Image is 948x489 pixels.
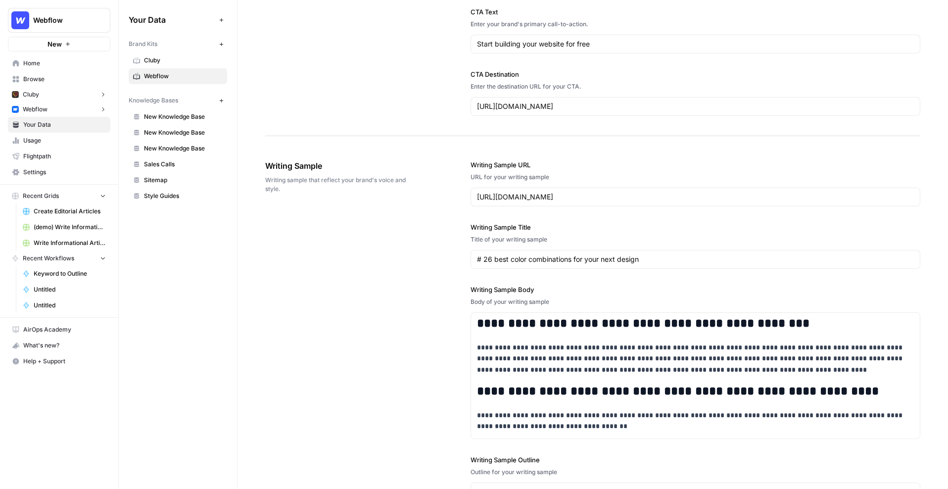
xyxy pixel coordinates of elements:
button: Help + Support [8,353,110,369]
span: Untitled [34,285,106,294]
span: Webflow [144,72,223,81]
a: (demo) Write Informational Article [18,219,110,235]
label: Writing Sample Body [471,285,920,294]
a: Untitled [18,282,110,297]
span: Your Data [23,120,106,129]
span: Cluby [23,90,39,99]
span: Webflow [23,105,47,114]
button: Recent Grids [8,189,110,203]
a: Settings [8,164,110,180]
span: Writing sample that reflect your brand's voice and style. [265,176,415,194]
span: Cluby [144,56,223,65]
span: Knowledge Bases [129,96,178,105]
span: Home [23,59,106,68]
a: Create Editorial Articles [18,203,110,219]
label: Writing Sample URL [471,160,920,170]
span: Usage [23,136,106,145]
label: Writing Sample Outline [471,455,920,465]
label: Writing Sample Title [471,222,920,232]
label: CTA Text [471,7,920,17]
img: a1pu3e9a4sjoov2n4mw66knzy8l8 [12,106,19,113]
button: What's new? [8,338,110,353]
a: Webflow [129,68,227,84]
input: Gear up and get in the game with Sunday Soccer! [477,39,914,49]
a: Untitled [18,297,110,313]
img: Webflow Logo [11,11,29,29]
div: Body of your writing sample [471,297,920,306]
a: Sales Calls [129,156,227,172]
span: Sitemap [144,176,223,185]
a: Flightpath [8,148,110,164]
a: New Knowledge Base [129,141,227,156]
a: Write Informational Article [18,235,110,251]
div: Outline for your writing sample [471,468,920,477]
span: Settings [23,168,106,177]
a: Your Data [8,117,110,133]
button: Workspace: Webflow [8,8,110,33]
span: (demo) Write Informational Article [34,223,106,232]
a: Browse [8,71,110,87]
span: Sales Calls [144,160,223,169]
div: URL for your writing sample [471,173,920,182]
span: New Knowledge Base [144,128,223,137]
button: New [8,37,110,51]
span: Help + Support [23,357,106,366]
span: New Knowledge Base [144,112,223,121]
span: Recent Grids [23,192,59,200]
div: Enter the destination URL for your CTA. [471,82,920,91]
a: New Knowledge Base [129,125,227,141]
span: Your Data [129,14,215,26]
span: New Knowledge Base [144,144,223,153]
div: Title of your writing sample [471,235,920,244]
a: Sitemap [129,172,227,188]
span: Keyword to Outline [34,269,106,278]
span: New [47,39,62,49]
input: www.sundaysoccer.com/gearup [477,101,914,111]
div: Enter your brand's primary call-to-action. [471,20,920,29]
label: CTA Destination [471,69,920,79]
span: Untitled [34,301,106,310]
a: New Knowledge Base [129,109,227,125]
img: x9pvq66k5d6af0jwfjov4in6h5zj [12,91,19,98]
button: Webflow [8,102,110,117]
a: Style Guides [129,188,227,204]
a: Keyword to Outline [18,266,110,282]
span: Brand Kits [129,40,157,49]
span: Recent Workflows [23,254,74,263]
a: Cluby [129,52,227,68]
span: Flightpath [23,152,106,161]
input: www.sundaysoccer.com/game-day [477,192,914,202]
span: Writing Sample [265,160,415,172]
a: AirOps Academy [8,322,110,338]
span: AirOps Academy [23,325,106,334]
span: Style Guides [144,192,223,200]
span: Create Editorial Articles [34,207,106,216]
span: Webflow [33,15,93,25]
div: What's new? [8,338,110,353]
a: Usage [8,133,110,148]
button: Cluby [8,87,110,102]
button: Recent Workflows [8,251,110,266]
input: Game Day Gear Guide [477,254,914,264]
span: Browse [23,75,106,84]
span: Write Informational Article [34,239,106,247]
a: Home [8,55,110,71]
